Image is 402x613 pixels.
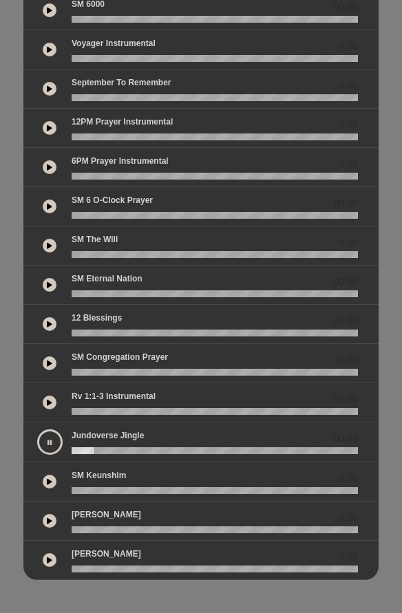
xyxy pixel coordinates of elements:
span: 00:00 [334,392,358,407]
p: 6PM Prayer Instrumental [72,155,169,167]
p: Voyager Instrumental [72,37,156,50]
span: 0.00 [339,118,358,132]
span: 0.00 [339,550,358,564]
span: 0.00 [339,235,358,250]
span: 0.00 [339,471,358,486]
p: [PERSON_NAME] [72,548,141,560]
span: 00:00 [334,314,358,328]
p: Rv 1:1-3 Instrumental [72,390,156,402]
p: SM Keunshim [72,469,126,482]
span: 0.00 [339,39,358,54]
p: September to Remember [72,76,171,89]
p: SM 6 o-clock prayer [72,194,153,206]
span: 00:00 [334,196,358,211]
p: 12PM Prayer Instrumental [72,116,173,128]
span: 00:00 [334,275,358,289]
span: 00:00 [334,353,358,367]
span: 0.00 [339,157,358,171]
p: SM The Will [72,233,118,246]
p: 12 Blessings [72,312,122,324]
p: Jundoverse Jingle [72,429,144,442]
p: SM Congregation Prayer [72,351,168,363]
span: 0.00 [339,78,358,93]
span: 00:03 [334,431,358,446]
span: 0.00 [339,510,358,525]
p: SM Eternal Nation [72,272,142,285]
p: [PERSON_NAME] [72,508,141,521]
